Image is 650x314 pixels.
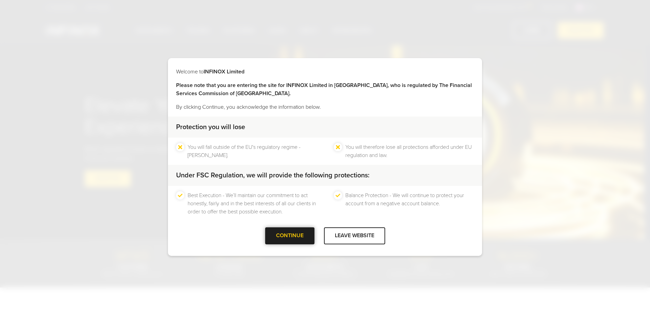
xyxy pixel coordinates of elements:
div: LEAVE WEBSITE [324,227,385,244]
li: Best Execution - We’ll maintain our commitment to act honestly, fairly and in the best interests ... [188,191,316,216]
div: CONTINUE [265,227,314,244]
strong: Please note that you are entering the site for INFINOX Limited in [GEOGRAPHIC_DATA], who is regul... [176,82,472,97]
li: You will fall outside of the EU's regulatory regime - [PERSON_NAME]. [188,143,316,159]
li: You will therefore lose all protections afforded under EU regulation and law. [345,143,474,159]
strong: INFINOX Limited [204,68,244,75]
strong: Under FSC Regulation, we will provide the following protections: [176,171,370,179]
p: By clicking Continue, you acknowledge the information below. [176,103,474,111]
strong: Protection you will lose [176,123,245,131]
p: Welcome to [176,68,474,76]
li: Balance Protection - We will continue to protect your account from a negative account balance. [345,191,474,216]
